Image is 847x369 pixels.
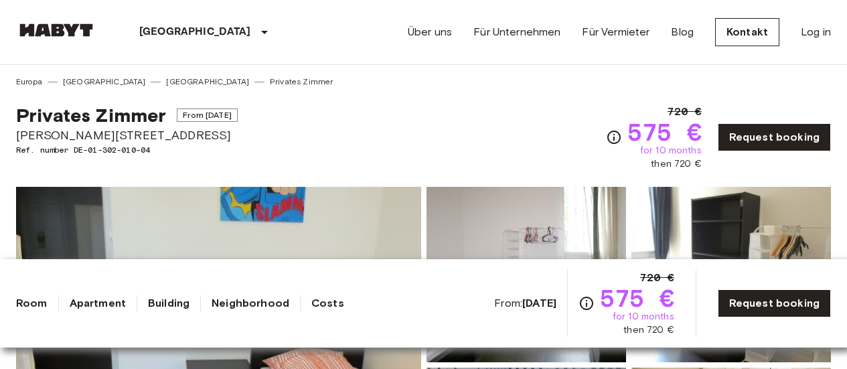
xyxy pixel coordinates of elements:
[640,144,702,157] span: for 10 months
[473,24,560,40] a: Für Unternehmen
[16,127,238,144] span: [PERSON_NAME][STREET_ADDRESS]
[640,270,674,286] span: 720 €
[212,295,289,311] a: Neighborhood
[16,144,238,156] span: Ref. number DE-01-302-010-04
[718,289,831,317] a: Request booking
[718,123,831,151] a: Request booking
[715,18,779,46] a: Kontakt
[801,24,831,40] a: Log in
[600,286,674,310] span: 575 €
[579,295,595,311] svg: Check cost overview for full price breakdown. Please note that discounts apply to new joiners onl...
[631,187,831,362] img: Picture of unit DE-01-302-010-04
[139,24,251,40] p: [GEOGRAPHIC_DATA]
[16,295,48,311] a: Room
[408,24,452,40] a: Über uns
[270,76,333,88] a: Privates Zimmer
[651,157,702,171] span: then 720 €
[668,104,702,120] span: 720 €
[63,76,146,88] a: [GEOGRAPHIC_DATA]
[166,76,249,88] a: [GEOGRAPHIC_DATA]
[582,24,649,40] a: Für Vermieter
[427,187,626,362] img: Picture of unit DE-01-302-010-04
[623,323,674,337] span: then 720 €
[148,295,189,311] a: Building
[494,296,556,311] span: From:
[627,120,702,144] span: 575 €
[16,76,42,88] a: Europa
[311,295,344,311] a: Costs
[606,129,622,145] svg: Check cost overview for full price breakdown. Please note that discounts apply to new joiners onl...
[613,310,674,323] span: for 10 months
[177,108,238,122] span: From [DATE]
[671,24,694,40] a: Blog
[522,297,556,309] b: [DATE]
[16,23,96,37] img: Habyt
[16,104,166,127] span: Privates Zimmer
[70,295,126,311] a: Apartment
